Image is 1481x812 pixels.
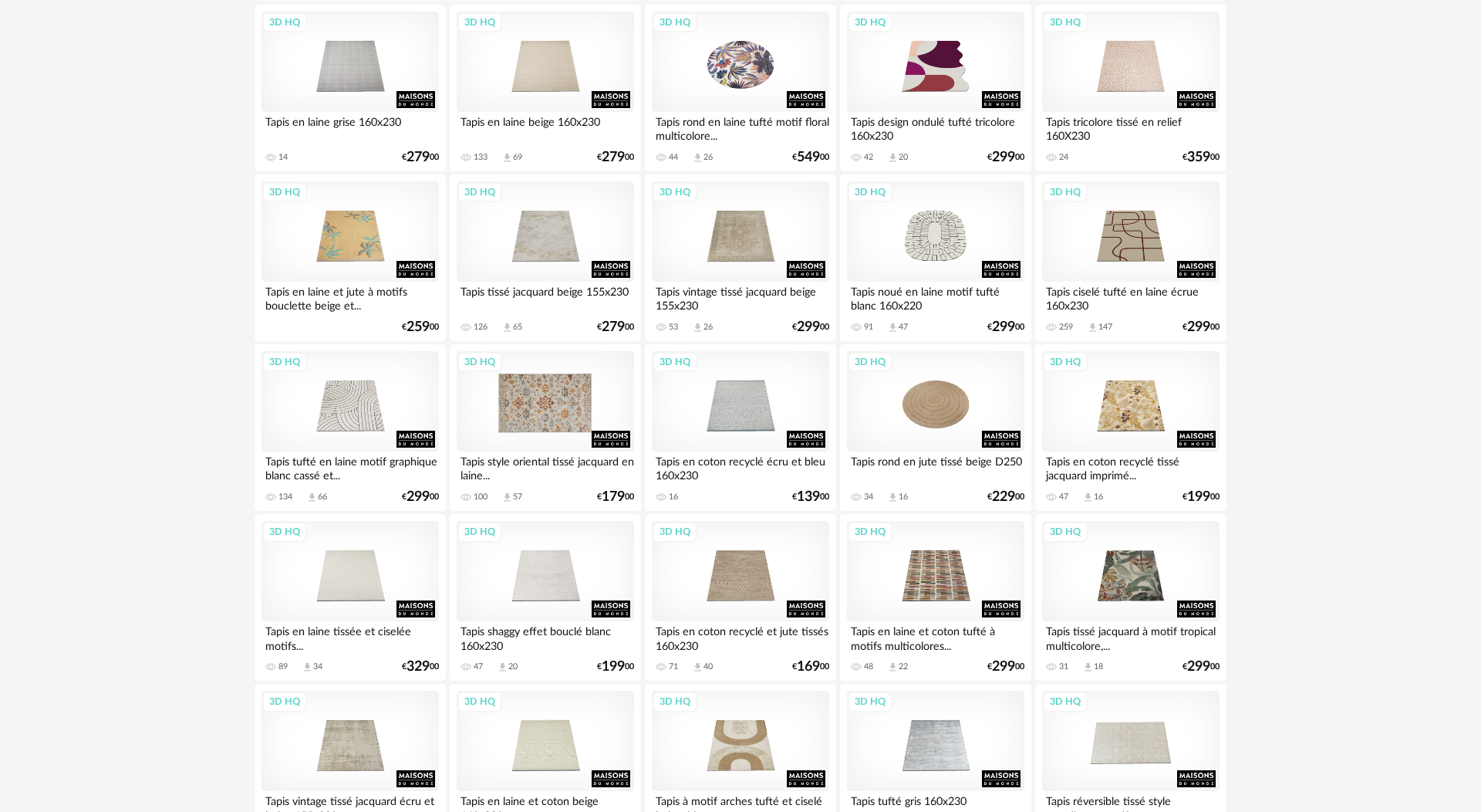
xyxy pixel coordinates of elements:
[847,621,1024,652] div: Tapis en laine et coton tufté à motifs multicolores...
[792,152,829,163] div: € 00
[669,492,678,502] div: 16
[792,661,829,672] div: € 00
[1042,452,1220,482] div: Tapis en coton recyclé tissé jacquard imprimé...
[474,661,483,672] div: 47
[992,492,1015,502] span: 229
[501,492,513,503] span: Download icon
[602,152,625,163] span: 279
[840,344,1031,511] a: 3D HQ Tapis rond en jute tissé beige D250 34 Download icon 16 €22900
[1187,152,1210,163] span: 359
[992,661,1015,672] span: 299
[848,522,892,542] div: 3D HQ
[692,322,703,333] span: Download icon
[261,452,439,482] div: Tapis tufté en laine motif graphique blanc cassé et...
[840,5,1031,171] a: 3D HQ Tapis design ondulé tufté tricolore 160x230 42 Download icon 20 €29900
[457,522,502,542] div: 3D HQ
[653,12,697,32] div: 3D HQ
[1187,322,1210,333] span: 299
[1035,5,1226,171] a: 3D HQ Tapis tricolore tissé en relief 160X230 24 €35900
[407,322,430,333] span: 259
[847,282,1024,313] div: Tapis noué en laine motif tufté blanc 160x220
[597,152,634,163] div: € 00
[645,174,836,341] a: 3D HQ Tapis vintage tissé jacquard beige 155x230 53 Download icon 26 €29900
[1042,282,1220,313] div: Tapis ciselé tufté en laine écrue 160x230
[450,514,641,681] a: 3D HQ Tapis shaggy effet bouclé blanc 160x230 47 Download icon 20 €19900
[1187,492,1210,502] span: 199
[278,492,292,502] div: 134
[653,522,697,542] div: 3D HQ
[313,661,322,672] div: 34
[407,661,430,672] span: 329
[864,492,873,502] div: 34
[848,692,892,712] div: 3D HQ
[653,352,697,372] div: 3D HQ
[262,692,307,712] div: 3D HQ
[887,661,899,673] span: Download icon
[1094,661,1103,672] div: 18
[987,492,1024,502] div: € 00
[899,152,908,163] div: 20
[602,322,625,333] span: 279
[278,152,288,163] div: 14
[261,621,439,652] div: Tapis en laine tissée et ciselée motifs...
[457,352,502,372] div: 3D HQ
[692,661,703,673] span: Download icon
[987,661,1024,672] div: € 00
[255,5,446,171] a: 3D HQ Tapis en laine grise 160x230 14 €27900
[474,492,487,502] div: 100
[703,322,713,333] div: 26
[899,661,908,672] div: 22
[318,492,327,502] div: 66
[261,112,439,143] div: Tapis en laine grise 160x230
[887,492,899,503] span: Download icon
[669,152,678,163] div: 44
[402,152,439,163] div: € 00
[1043,522,1088,542] div: 3D HQ
[703,152,713,163] div: 26
[797,661,820,672] span: 169
[255,344,446,511] a: 3D HQ Tapis tufté en laine motif graphique blanc cassé et... 134 Download icon 66 €29900
[1094,492,1103,502] div: 16
[457,621,634,652] div: Tapis shaggy effet bouclé blanc 160x230
[255,514,446,681] a: 3D HQ Tapis en laine tissée et ciselée motifs... 89 Download icon 34 €32900
[792,322,829,333] div: € 00
[1043,12,1088,32] div: 3D HQ
[652,112,829,143] div: Tapis rond en laine tufté motif floral multicolore...
[652,621,829,652] div: Tapis en coton recyclé et jute tissés 160x230
[1043,692,1088,712] div: 3D HQ
[992,322,1015,333] span: 299
[847,452,1024,482] div: Tapis rond en jute tissé beige D250
[645,5,836,171] a: 3D HQ Tapis rond en laine tufté motif floral multicolore... 44 Download icon 26 €54900
[597,492,634,502] div: € 00
[278,661,288,672] div: 89
[602,661,625,672] span: 199
[1035,174,1226,341] a: 3D HQ Tapis ciselé tufté en laine écrue 160x230 259 Download icon 147 €29900
[652,452,829,482] div: Tapis en coton recyclé écru et bleu 160x230
[992,152,1015,163] span: 299
[1059,322,1073,333] div: 259
[306,492,318,503] span: Download icon
[847,112,1024,143] div: Tapis design ondulé tufté tricolore 160x230
[1182,661,1220,672] div: € 00
[262,182,307,202] div: 3D HQ
[848,182,892,202] div: 3D HQ
[457,692,502,712] div: 3D HQ
[1042,112,1220,143] div: Tapis tricolore tissé en relief 160X230
[302,661,313,673] span: Download icon
[669,661,678,672] div: 71
[457,12,502,32] div: 3D HQ
[457,282,634,313] div: Tapis tissé jacquard beige 155x230
[1043,182,1088,202] div: 3D HQ
[450,344,641,511] a: 3D HQ Tapis style oriental tissé jacquard en laine... 100 Download icon 57 €17900
[474,152,487,163] div: 133
[255,174,446,341] a: 3D HQ Tapis en laine et jute à motifs bouclette beige et... €25900
[1082,661,1094,673] span: Download icon
[1187,661,1210,672] span: 299
[1059,661,1068,672] div: 31
[797,322,820,333] span: 299
[457,182,502,202] div: 3D HQ
[513,152,522,163] div: 69
[792,492,829,502] div: € 00
[450,5,641,171] a: 3D HQ Tapis en laine beige 160x230 133 Download icon 69 €27900
[407,492,430,502] span: 299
